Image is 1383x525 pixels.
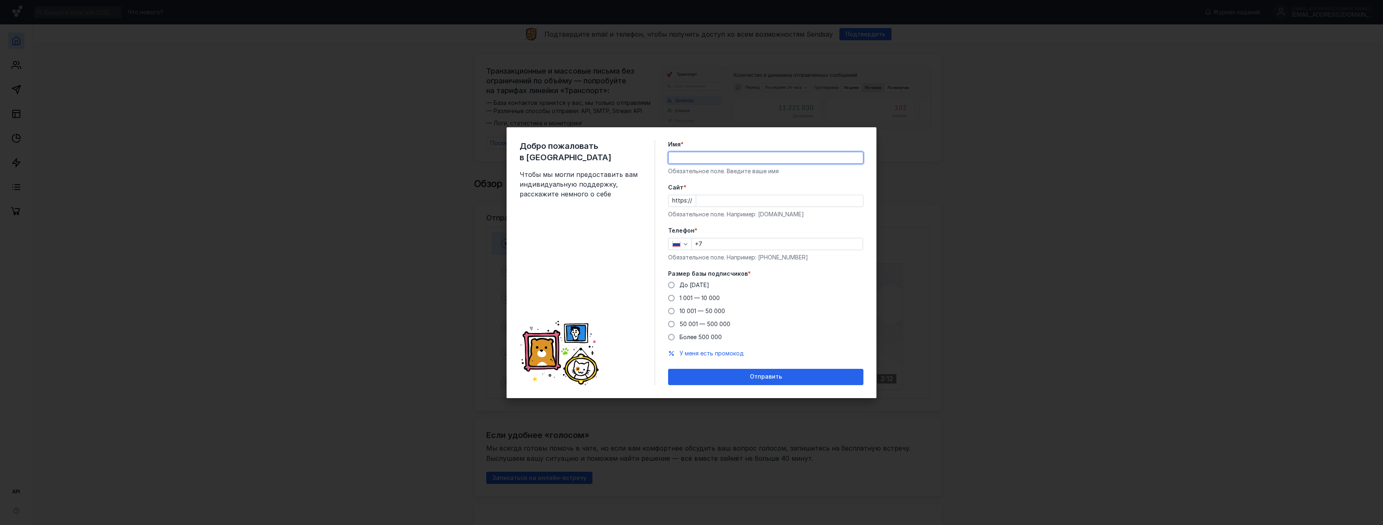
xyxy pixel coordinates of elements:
span: Добро пожаловать в [GEOGRAPHIC_DATA] [520,140,642,163]
span: Чтобы мы могли предоставить вам индивидуальную поддержку, расскажите немного о себе [520,170,642,199]
span: Cайт [668,183,684,192]
span: Более 500 000 [679,333,722,340]
span: 10 001 — 50 000 [679,307,725,314]
span: 50 001 — 500 000 [679,320,730,327]
span: Телефон [668,227,695,235]
div: Обязательное поле. Например: [PHONE_NUMBER] [668,253,863,261]
button: У меня есть промокод [679,349,744,357]
span: Отправить [750,373,782,380]
span: У меня есть промокод [679,350,744,357]
span: 1 001 — 10 000 [679,294,720,301]
span: Размер базы подписчиков [668,270,748,278]
button: Отправить [668,369,863,385]
div: Обязательное поле. Например: [DOMAIN_NAME] [668,210,863,218]
span: До [DATE] [679,281,709,288]
span: Имя [668,140,681,148]
div: Обязательное поле. Введите ваше имя [668,167,863,175]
